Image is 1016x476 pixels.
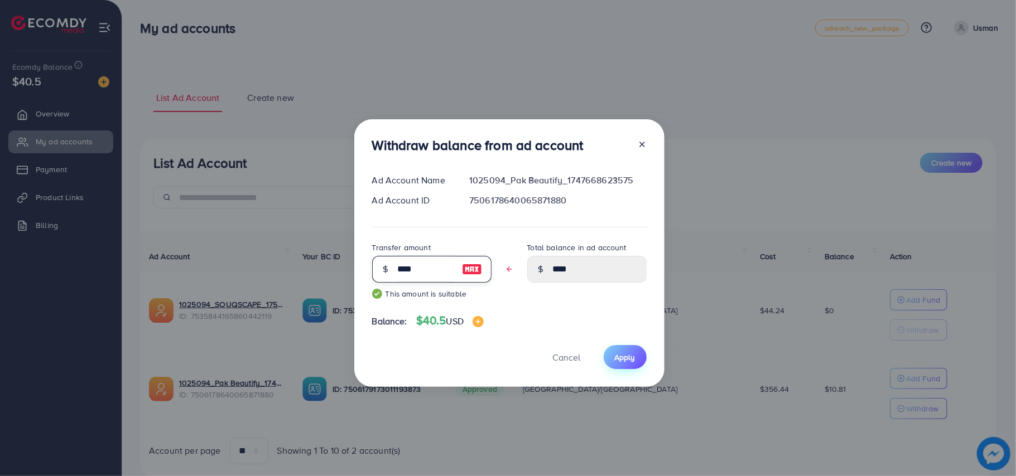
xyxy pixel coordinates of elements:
h3: Withdraw balance from ad account [372,137,584,153]
div: 7506178640065871880 [460,194,655,207]
label: Total balance in ad account [527,242,627,253]
span: Cancel [553,351,581,363]
div: 1025094_Pak Beautify_1747668623575 [460,174,655,187]
button: Apply [604,345,647,369]
span: Balance: [372,315,407,328]
div: Ad Account Name [363,174,461,187]
img: image [473,316,484,327]
span: USD [446,315,464,327]
button: Cancel [539,345,595,369]
img: guide [372,289,382,299]
small: This amount is suitable [372,288,492,299]
div: Ad Account ID [363,194,461,207]
label: Transfer amount [372,242,431,253]
img: image [462,263,482,276]
span: Apply [615,352,635,363]
h4: $40.5 [416,314,484,328]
